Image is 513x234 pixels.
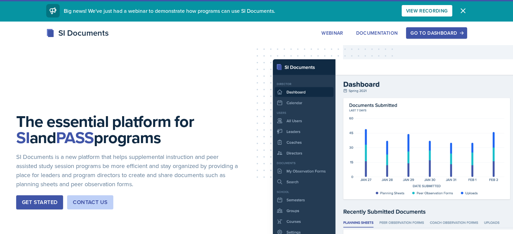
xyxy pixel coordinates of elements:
[317,27,347,39] button: Webinar
[352,27,402,39] button: Documentation
[67,195,113,209] button: Contact Us
[22,198,57,206] div: Get Started
[402,5,452,16] button: View Recording
[406,27,467,39] button: Go to Dashboard
[64,7,275,14] span: Big news! We've just had a webinar to demonstrate how programs can use SI Documents.
[73,198,108,206] div: Contact Us
[16,195,63,209] button: Get Started
[321,30,343,36] div: Webinar
[410,30,462,36] div: Go to Dashboard
[46,27,109,39] div: SI Documents
[356,30,398,36] div: Documentation
[406,8,448,13] div: View Recording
